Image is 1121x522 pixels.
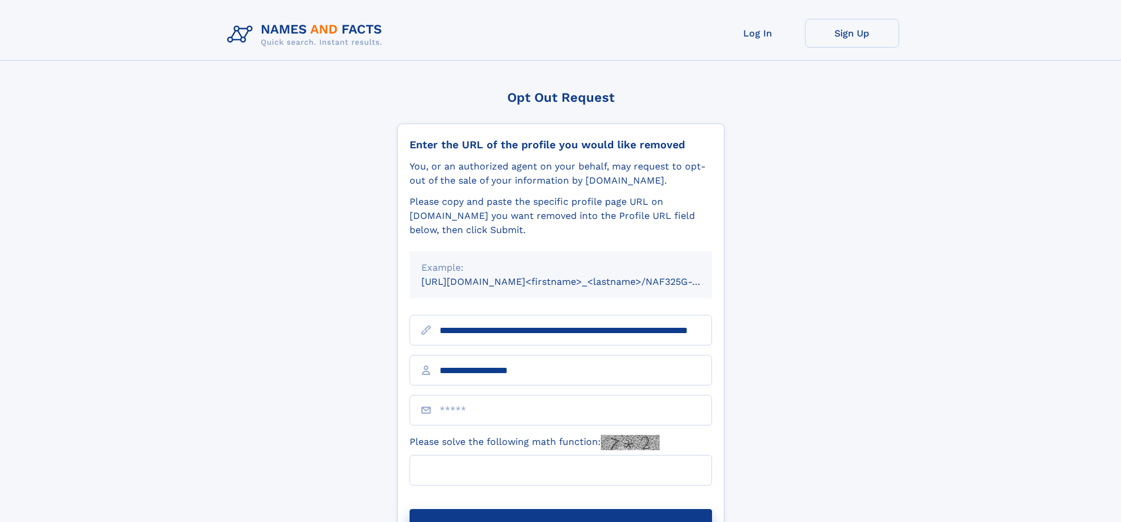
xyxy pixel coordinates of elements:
[222,19,392,51] img: Logo Names and Facts
[421,261,700,275] div: Example:
[711,19,805,48] a: Log In
[805,19,899,48] a: Sign Up
[410,138,712,151] div: Enter the URL of the profile you would like removed
[410,195,712,237] div: Please copy and paste the specific profile page URL on [DOMAIN_NAME] you want removed into the Pr...
[421,276,734,287] small: [URL][DOMAIN_NAME]<firstname>_<lastname>/NAF325G-xxxxxxxx
[410,435,660,450] label: Please solve the following math function:
[397,90,724,105] div: Opt Out Request
[410,159,712,188] div: You, or an authorized agent on your behalf, may request to opt-out of the sale of your informatio...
